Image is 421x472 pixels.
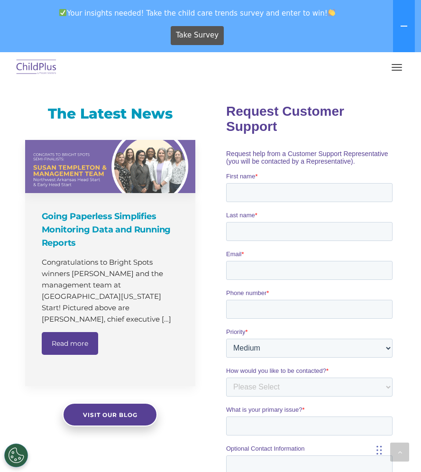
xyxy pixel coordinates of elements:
h4: Going Paperless Simplifies Monitoring Data and Running Reports [42,210,181,250]
span: Take Survey [176,27,219,44]
img: ✅ [59,9,66,16]
img: ChildPlus by Procare Solutions [14,56,59,79]
span: Your insights needed! Take the child care trends survey and enter to win! [4,4,391,22]
p: Congratulations to Bright Spots winners [PERSON_NAME] and the management team at [GEOGRAPHIC_DATA... [42,257,181,325]
h3: The Latest News [25,104,195,123]
button: Cookies Settings [4,444,28,467]
a: Take Survey [171,26,224,45]
a: Visit our blog [63,403,157,426]
div: Drag [376,436,382,464]
iframe: Chat Widget [209,91,421,472]
a: Going Paperless Simplifies Monitoring Data and Running Reports [25,140,195,193]
img: 👏 [328,9,335,16]
a: Read more [42,332,98,355]
span: Visit our blog [83,411,137,418]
